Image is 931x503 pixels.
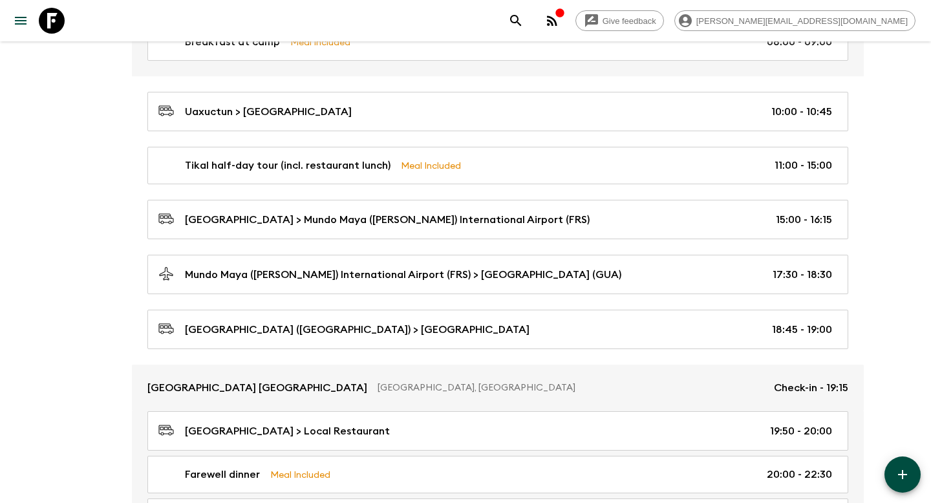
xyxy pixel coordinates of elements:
a: Breakfast at campMeal Included08:00 - 09:00 [147,23,848,61]
p: 08:00 - 09:00 [767,34,832,50]
p: Meal Included [290,35,350,49]
p: [GEOGRAPHIC_DATA] > Mundo Maya ([PERSON_NAME]) International Airport (FRS) [185,212,590,228]
p: Meal Included [270,467,330,482]
p: 20:00 - 22:30 [767,467,832,482]
button: search adventures [503,8,529,34]
p: 17:30 - 18:30 [773,267,832,283]
p: Check-in - 19:15 [774,380,848,396]
a: Mundo Maya ([PERSON_NAME]) International Airport (FRS) > [GEOGRAPHIC_DATA] (GUA)17:30 - 18:30 [147,255,848,294]
button: menu [8,8,34,34]
p: [GEOGRAPHIC_DATA], [GEOGRAPHIC_DATA] [378,381,764,394]
p: 15:00 - 16:15 [776,212,832,228]
p: 19:50 - 20:00 [770,423,832,439]
a: Give feedback [575,10,664,31]
p: [GEOGRAPHIC_DATA] > Local Restaurant [185,423,390,439]
p: Breakfast at camp [185,34,280,50]
p: [GEOGRAPHIC_DATA] ([GEOGRAPHIC_DATA]) > [GEOGRAPHIC_DATA] [185,322,530,337]
a: [GEOGRAPHIC_DATA] [GEOGRAPHIC_DATA][GEOGRAPHIC_DATA], [GEOGRAPHIC_DATA]Check-in - 19:15 [132,365,864,411]
p: Farewell dinner [185,467,260,482]
a: [GEOGRAPHIC_DATA] ([GEOGRAPHIC_DATA]) > [GEOGRAPHIC_DATA]18:45 - 19:00 [147,310,848,349]
p: Meal Included [401,158,461,173]
div: [PERSON_NAME][EMAIL_ADDRESS][DOMAIN_NAME] [674,10,915,31]
a: [GEOGRAPHIC_DATA] > Mundo Maya ([PERSON_NAME]) International Airport (FRS)15:00 - 16:15 [147,200,848,239]
p: 10:00 - 10:45 [771,104,832,120]
p: Mundo Maya ([PERSON_NAME]) International Airport (FRS) > [GEOGRAPHIC_DATA] (GUA) [185,267,621,283]
p: Uaxuctun > [GEOGRAPHIC_DATA] [185,104,352,120]
p: Tikal half-day tour (incl. restaurant lunch) [185,158,391,173]
a: Uaxuctun > [GEOGRAPHIC_DATA]10:00 - 10:45 [147,92,848,131]
a: Tikal half-day tour (incl. restaurant lunch)Meal Included11:00 - 15:00 [147,147,848,184]
a: [GEOGRAPHIC_DATA] > Local Restaurant19:50 - 20:00 [147,411,848,451]
span: [PERSON_NAME][EMAIL_ADDRESS][DOMAIN_NAME] [689,16,915,26]
a: Farewell dinnerMeal Included20:00 - 22:30 [147,456,848,493]
span: Give feedback [595,16,663,26]
p: 11:00 - 15:00 [775,158,832,173]
p: 18:45 - 19:00 [772,322,832,337]
p: [GEOGRAPHIC_DATA] [GEOGRAPHIC_DATA] [147,380,367,396]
